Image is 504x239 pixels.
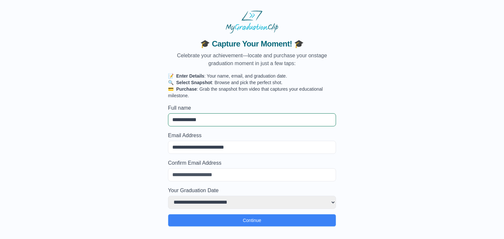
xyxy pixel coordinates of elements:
[176,73,204,79] strong: Enter Details
[168,187,336,194] label: Your Graduation Date
[168,86,174,92] span: 💳
[168,73,174,79] span: 📝
[168,39,336,49] span: 🎓 Capture Your Moment! 🎓
[168,52,336,67] p: Celebrate your achievement—locate and purchase your onstage graduation moment in just a few taps:
[168,73,336,79] p: : Your name, email, and graduation date.
[176,80,212,85] strong: Select Snapshot
[168,132,336,139] label: Email Address
[168,86,336,99] p: : Grab the snapshot from video that captures your educational milestone.
[168,104,336,112] label: Full name
[226,10,278,33] img: MyGraduationClip
[168,214,336,227] button: Continue
[176,86,197,92] strong: Purchase
[168,159,336,167] label: Confirm Email Address
[168,80,174,85] span: 🔍
[168,79,336,86] p: : Browse and pick the perfect shot.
